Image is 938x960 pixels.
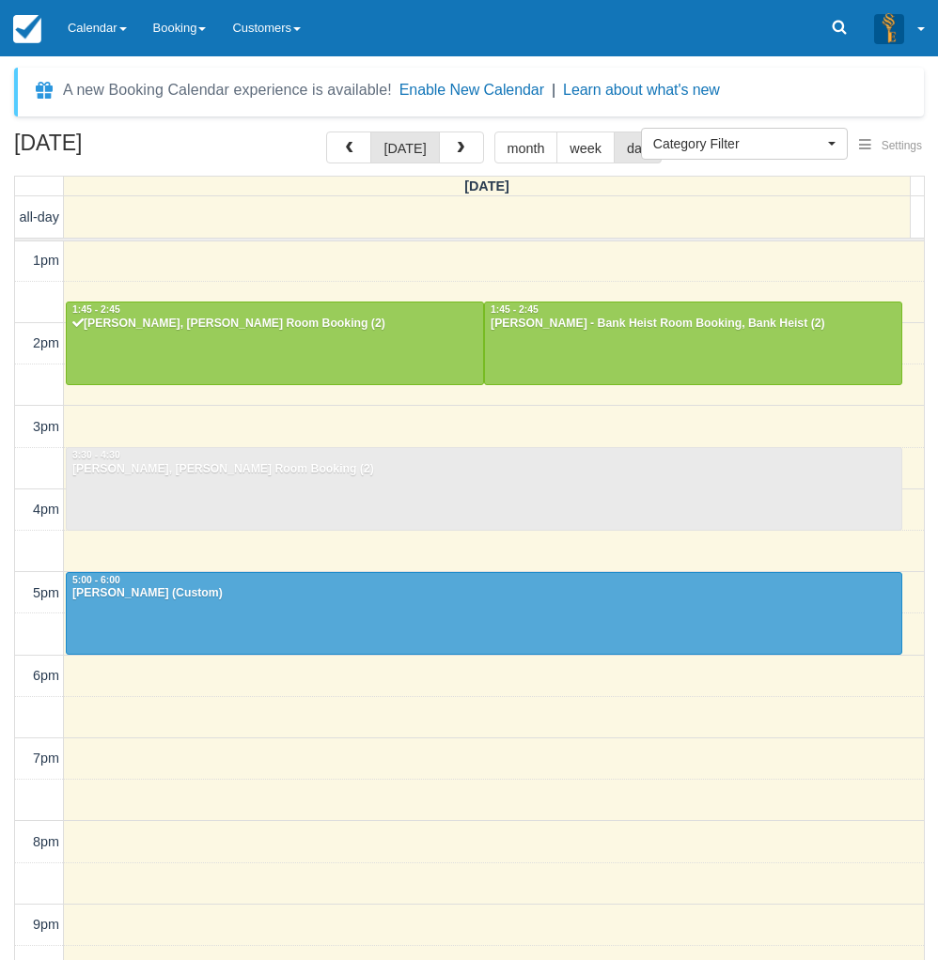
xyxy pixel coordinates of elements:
button: [DATE] [370,132,439,163]
img: A3 [874,13,904,43]
a: 5:00 - 6:00[PERSON_NAME] (Custom) [66,572,902,655]
button: Category Filter [641,128,848,160]
span: 5:00 - 6:00 [72,575,120,585]
span: Settings [882,139,922,152]
span: [DATE] [464,178,509,194]
span: 1:45 - 2:45 [491,304,539,315]
span: 6pm [33,668,59,683]
span: 1:45 - 2:45 [72,304,120,315]
span: Category Filter [653,134,823,153]
span: 8pm [33,834,59,849]
div: [PERSON_NAME] - Bank Heist Room Booking, Bank Heist (2) [490,317,897,332]
span: 3:30 - 4:30 [72,450,120,460]
button: Enable New Calendar [399,81,544,100]
button: Settings [848,132,933,160]
div: [PERSON_NAME], [PERSON_NAME] Room Booking (2) [71,317,478,332]
div: A new Booking Calendar experience is available! [63,79,392,101]
a: 3:30 - 4:30[PERSON_NAME], [PERSON_NAME] Room Booking (2) [66,447,902,530]
div: [PERSON_NAME] (Custom) [71,586,897,601]
span: all-day [20,209,59,225]
span: 7pm [33,751,59,766]
span: | [552,82,555,98]
img: checkfront-main-nav-mini-logo.png [13,15,41,43]
span: 2pm [33,335,59,350]
span: 4pm [33,502,59,517]
button: month [494,132,558,163]
span: 9pm [33,917,59,932]
h2: [DATE] [14,132,252,166]
span: 5pm [33,585,59,600]
span: 1pm [33,253,59,268]
button: day [614,132,662,163]
button: week [556,132,615,163]
div: [PERSON_NAME], [PERSON_NAME] Room Booking (2) [71,462,897,477]
span: 3pm [33,419,59,434]
a: 1:45 - 2:45[PERSON_NAME] - Bank Heist Room Booking, Bank Heist (2) [484,302,902,384]
a: 1:45 - 2:45[PERSON_NAME], [PERSON_NAME] Room Booking (2) [66,302,484,384]
a: Learn about what's new [563,82,720,98]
